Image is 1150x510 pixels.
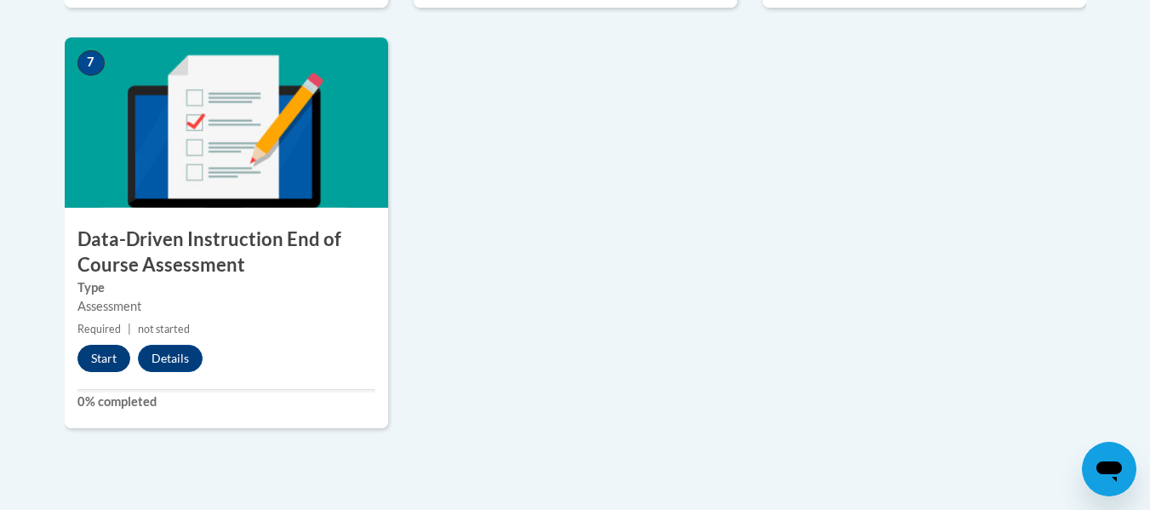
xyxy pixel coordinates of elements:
[77,50,105,76] span: 7
[138,345,203,372] button: Details
[65,37,388,208] img: Course Image
[77,323,121,335] span: Required
[77,345,130,372] button: Start
[1082,442,1136,496] iframe: Button to launch messaging window
[138,323,190,335] span: not started
[77,393,375,411] label: 0% completed
[77,297,375,316] div: Assessment
[128,323,131,335] span: |
[77,278,375,297] label: Type
[65,226,388,279] h3: Data-Driven Instruction End of Course Assessment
